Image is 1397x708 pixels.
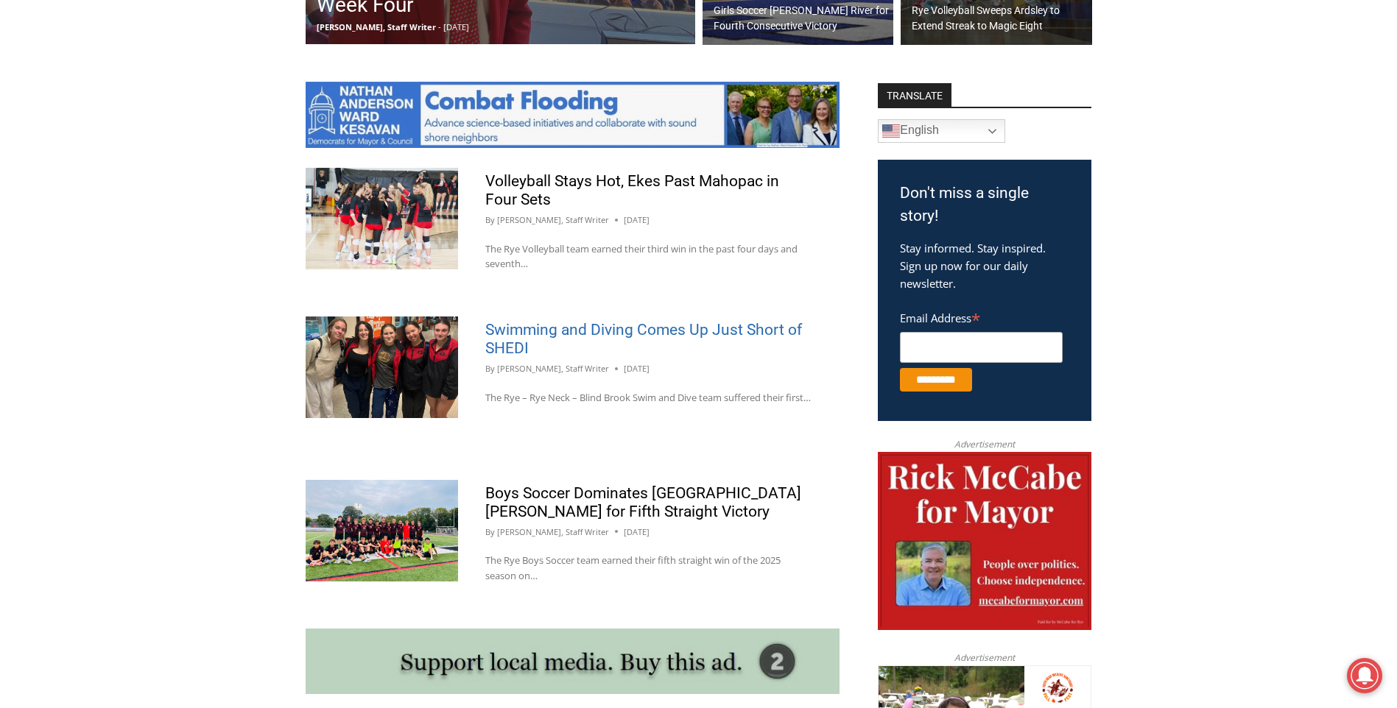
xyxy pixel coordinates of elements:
span: [PERSON_NAME], Staff Writer [317,21,436,32]
p: The Rye – Rye Neck – Blind Brook Swim and Dive team suffered their first… [485,390,812,406]
div: 6 [172,124,178,139]
span: By [485,362,495,375]
img: (PHOTO: The 2025 Rye - Rye Neck - Blind Brook Swimming and Diving seniors. Contributed.) [306,316,458,418]
div: Apply Now <> summer and RHS senior internships available [372,1,696,143]
img: en [882,122,900,140]
img: support local media, buy this ad [306,629,840,695]
h4: [PERSON_NAME] Read Sanctuary Fall Fest: [DATE] [12,148,189,182]
p: The Rye Volleyball team earned their third win in the past four days and seventh… [485,241,812,272]
span: [DATE] [443,21,469,32]
span: By [485,525,495,539]
img: (PHOTO: The Rye Boys Soccer team from September 27, 2025. Credit: Daniela Arredondo.) [306,480,458,581]
span: Intern @ [DOMAIN_NAME] [385,146,683,180]
a: Intern @ [DOMAIN_NAME] [354,143,714,183]
a: Boys Soccer Dominates [GEOGRAPHIC_DATA][PERSON_NAME] for Fifth Straight Victory [485,484,801,520]
a: [PERSON_NAME], Staff Writer [497,214,609,225]
label: Email Address [900,303,1063,330]
a: [PERSON_NAME], Staff Writer [497,363,609,374]
span: Advertisement [940,437,1030,451]
time: [DATE] [624,213,650,227]
a: [PERSON_NAME] Read Sanctuary Fall Fest: [DATE] [1,146,213,183]
a: Swimming and Diving Comes Up Just Short of SHEDI [485,321,802,357]
div: Face Painting [154,43,205,121]
a: Volleyball Stays Hot, Ekes Past Mahopac in Four Sets [485,172,779,208]
h3: Don't miss a single story! [900,182,1069,228]
p: The Rye Boys Soccer team earned their fifth straight win of the 2025 season on… [485,553,812,584]
p: Stay informed. Stay inspired. Sign up now for our daily newsletter. [900,239,1069,292]
a: [PERSON_NAME], Staff Writer [497,526,609,537]
strong: TRANSLATE [878,83,951,107]
a: English [878,119,1005,143]
span: - [438,21,441,32]
time: [DATE] [624,525,650,539]
img: (PHOTO: The Rye Volleyball team from a match against Brewster on Saturday, September 27. Credit: ... [306,168,458,269]
div: / [164,124,168,139]
time: [DATE] [624,362,650,375]
span: By [485,213,495,227]
img: McCabe for Mayor [878,452,1091,630]
span: Advertisement [940,651,1030,665]
h2: Rye Volleyball Sweeps Ardsley to Extend Streak to Magic Eight [912,3,1088,34]
h2: Girls Soccer [PERSON_NAME] River for Fourth Consecutive Victory [714,3,890,34]
div: 3 [154,124,161,139]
